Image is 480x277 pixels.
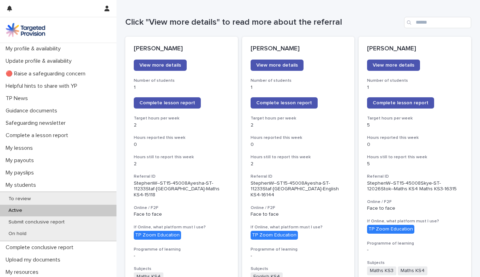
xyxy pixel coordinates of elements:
p: - [251,253,346,259]
input: Search [404,17,471,28]
h3: Target hours per week [251,116,346,121]
p: On hold [3,231,32,237]
h3: Number of students [367,78,463,84]
div: TP Zoom Education [251,231,298,240]
p: Submit conclusive report [3,219,70,225]
p: Face to face [134,211,229,217]
h3: Programme of learning [367,241,463,246]
p: Update profile & availability [3,58,77,64]
a: Complete lesson report [134,97,201,109]
p: My profile & availability [3,45,66,52]
h3: Referral ID [367,174,463,179]
p: StephenW--ST15-45008Ayesha-ST-11233Staf-[GEOGRAPHIC_DATA]-Maths KS4-15118 [134,180,229,198]
p: 5 [367,161,463,167]
p: 0 [134,142,229,148]
h3: Number of students [134,78,229,84]
h3: Referral ID [251,174,346,179]
h3: If Online, what platform must I use? [251,224,346,230]
p: 2 [251,161,346,167]
p: My lessons [3,145,38,152]
h3: Target hours per week [367,116,463,121]
p: 1 [367,85,463,91]
h3: Hours reported this week [367,135,463,141]
p: 0 [251,142,346,148]
a: Complete lesson report [251,97,318,109]
a: View more details [367,60,420,71]
a: View more details [134,60,187,71]
p: 🔴 Raise a safeguarding concern [3,70,91,77]
span: View more details [373,63,414,68]
p: [PERSON_NAME] [251,45,346,53]
h3: Hours still to report this week [367,154,463,160]
p: 0 [367,142,463,148]
p: 1 [134,85,229,91]
p: 1 [251,85,346,91]
h3: Referral ID [134,174,229,179]
span: Complete lesson report [373,100,428,105]
p: - [367,247,463,253]
h3: Programme of learning [134,247,229,252]
span: Complete lesson report [139,100,195,105]
h3: Hours reported this week [134,135,229,141]
p: 2 [251,122,346,128]
p: Guidance documents [3,107,63,114]
p: Helpful hints to share with YP [3,83,83,90]
span: Maths KS4 [398,266,427,275]
p: To review [3,196,36,202]
h3: Hours still to report this week [134,154,229,160]
p: [PERSON_NAME] [134,45,229,53]
span: Maths KS3 [367,266,396,275]
span: View more details [256,63,298,68]
p: My students [3,182,42,189]
p: Upload my documents [3,257,66,263]
p: My payslips [3,170,40,176]
p: StephenW--ST15-45008Ayesha-ST-11233Staf-[GEOGRAPHIC_DATA]-English KS4-16144 [251,180,346,198]
p: Complete a lesson report [3,132,74,139]
h3: Online / F2F [251,205,346,211]
h3: Subjects [251,266,346,272]
p: Complete conclusive report [3,244,79,251]
p: My payouts [3,157,40,164]
p: StephenW--ST15-45008Skye-ST-12026Stok--Maths KS4 Maths KS3-16315 [367,180,463,192]
p: Face to face [367,205,463,211]
p: Safeguarding newsletter [3,120,71,127]
h3: If Online, what platform must I use? [134,224,229,230]
p: TP News [3,95,34,102]
h3: Programme of learning [251,247,346,252]
h1: Click "View more details" to read more about the referral [125,17,401,27]
p: Active [3,208,28,214]
div: TP Zoom Education [367,225,414,234]
div: TP Zoom Education [134,231,181,240]
h3: Online / F2F [134,205,229,211]
a: View more details [251,60,304,71]
p: My resources [3,269,44,276]
h3: Online / F2F [367,199,463,205]
h3: Number of students [251,78,346,84]
h3: Hours reported this week [251,135,346,141]
span: Complete lesson report [256,100,312,105]
img: M5nRWzHhSzIhMunXDL62 [6,23,45,37]
h3: Subjects [134,266,229,272]
h3: Target hours per week [134,116,229,121]
a: Complete lesson report [367,97,434,109]
p: - [134,253,229,259]
p: 2 [134,161,229,167]
p: [PERSON_NAME] [367,45,463,53]
h3: If Online, what platform must I use? [367,218,463,224]
p: 5 [367,122,463,128]
h3: Hours still to report this week [251,154,346,160]
p: Face to face [251,211,346,217]
h3: Subjects [367,260,463,266]
p: 2 [134,122,229,128]
span: View more details [139,63,181,68]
